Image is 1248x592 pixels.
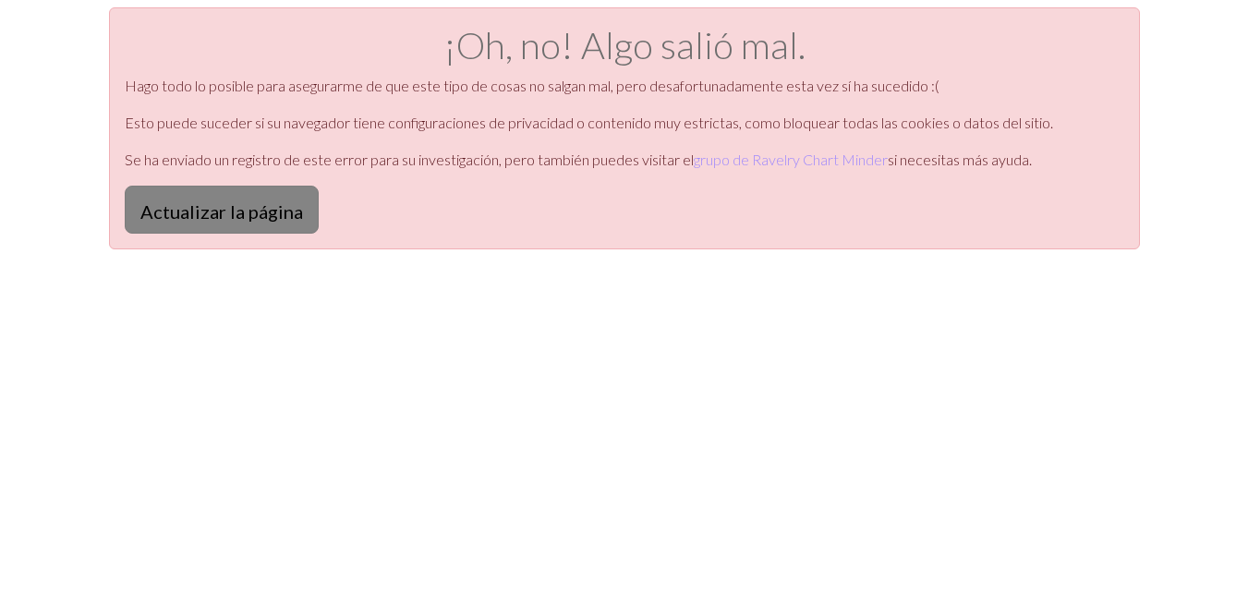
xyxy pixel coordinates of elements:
font: Actualizar la página [140,200,303,223]
button: Actualizar la página [125,186,319,234]
font: ¡Oh, no! Algo salió mal. [443,23,806,67]
font: Esto puede suceder si su navegador tiene configuraciones de privacidad o contenido muy estrictas,... [125,114,1053,131]
font: Se ha enviado un registro de este error para su investigación, pero también puedes visitar el [125,151,694,168]
a: grupo de Ravelry Chart Minder [694,151,888,168]
font: si necesitas más ayuda. [888,151,1032,168]
font: Hago todo lo posible para asegurarme de que este tipo de cosas no salgan mal, pero desafortunadam... [125,77,939,94]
